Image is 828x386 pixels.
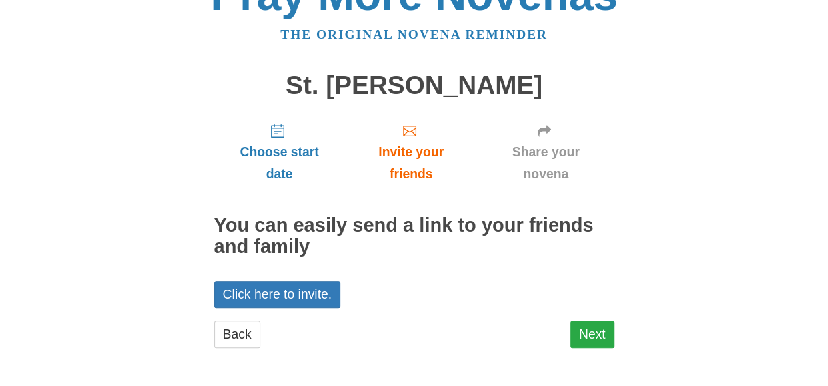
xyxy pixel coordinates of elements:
[228,141,332,185] span: Choose start date
[491,141,601,185] span: Share your novena
[344,112,477,192] a: Invite your friends
[214,281,341,308] a: Click here to invite.
[358,141,464,185] span: Invite your friends
[570,321,614,348] a: Next
[214,112,345,192] a: Choose start date
[214,321,260,348] a: Back
[280,27,548,41] a: The original novena reminder
[214,215,614,258] h2: You can easily send a link to your friends and family
[214,71,614,100] h1: St. [PERSON_NAME]
[478,112,614,192] a: Share your novena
